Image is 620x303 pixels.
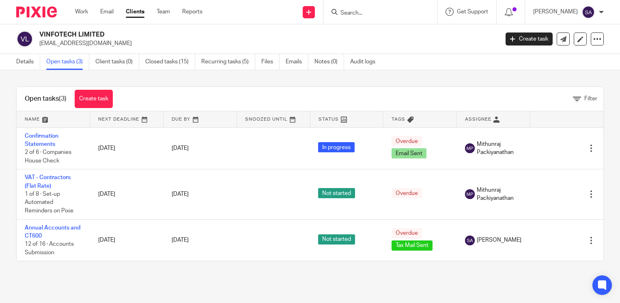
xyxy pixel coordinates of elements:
[318,142,355,152] span: In progress
[25,149,71,164] span: 2 of 6 · Companies House Check
[16,30,33,48] img: svg%3E
[16,54,40,70] a: Details
[506,32,553,45] a: Create task
[172,191,189,197] span: [DATE]
[319,117,339,121] span: Status
[477,186,522,203] span: Mithunraj Packiyanathan
[145,54,195,70] a: Closed tasks (15)
[261,54,280,70] a: Files
[126,8,144,16] a: Clients
[465,143,475,153] img: svg%3E
[16,6,57,17] img: Pixie
[201,54,255,70] a: Recurring tasks (5)
[157,8,170,16] a: Team
[39,39,493,48] p: [EMAIL_ADDRESS][DOMAIN_NAME]
[172,237,189,243] span: [DATE]
[582,6,595,19] img: svg%3E
[172,145,189,151] span: [DATE]
[90,219,164,261] td: [DATE]
[75,8,88,16] a: Work
[533,8,578,16] p: [PERSON_NAME]
[350,54,381,70] a: Audit logs
[318,188,355,198] span: Not started
[90,128,164,169] td: [DATE]
[25,175,71,188] a: VAT - Contractors (Flat Rate)
[477,140,522,157] span: Mithunraj Packiyanathan
[90,169,164,219] td: [DATE]
[25,133,58,147] a: Confirmation Statements
[25,225,80,239] a: Annual Accounts and CT600
[59,95,67,102] span: (3)
[100,8,114,16] a: Email
[457,9,488,15] span: Get Support
[314,54,344,70] a: Notes (0)
[477,236,521,244] span: [PERSON_NAME]
[392,240,433,251] span: Tax Mail Sent
[392,228,422,238] span: Overdue
[392,136,422,146] span: Overdue
[340,10,413,17] input: Search
[25,191,73,214] span: 1 of 8 · Set-up Automated Reminders on Pixie
[286,54,308,70] a: Emails
[584,96,597,102] span: Filter
[25,95,67,103] h1: Open tasks
[392,148,426,158] span: Email Sent
[392,188,422,198] span: Overdue
[318,234,355,245] span: Not started
[95,54,139,70] a: Client tasks (0)
[46,54,89,70] a: Open tasks (3)
[392,117,405,121] span: Tags
[465,236,475,245] img: svg%3E
[245,117,288,121] span: Snoozed Until
[25,242,74,256] span: 12 of 16 · Accounts Submission
[182,8,202,16] a: Reports
[75,90,113,108] a: Create task
[465,189,475,199] img: svg%3E
[39,30,403,39] h2: VINFOTECH LIMITED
